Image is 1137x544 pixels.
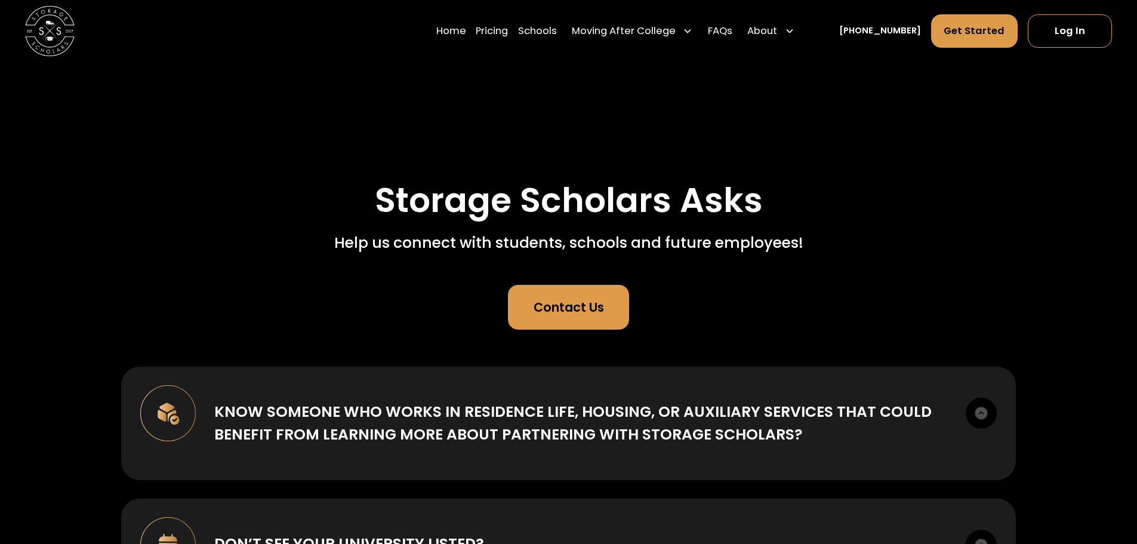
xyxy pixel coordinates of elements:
[436,14,466,48] a: Home
[839,24,921,38] a: [PHONE_NUMBER]
[214,401,947,445] div: Know someone who works in Residence Life, Housing, or Auxiliary Services that could benefit from ...
[25,6,75,56] img: Storage Scholars main logo
[572,24,676,39] div: Moving After College
[742,14,800,48] div: About
[708,14,732,48] a: FAQs
[747,24,777,39] div: About
[518,14,557,48] a: Schools
[534,298,604,316] div: Contact Us
[508,285,629,330] a: Contact Us
[375,182,763,219] h1: Storage Scholars Asks
[1028,14,1112,48] a: Log In
[334,232,803,254] div: Help us connect with students, schools and future employees!
[476,14,508,48] a: Pricing
[931,14,1018,48] a: Get Started
[567,14,698,48] div: Moving After College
